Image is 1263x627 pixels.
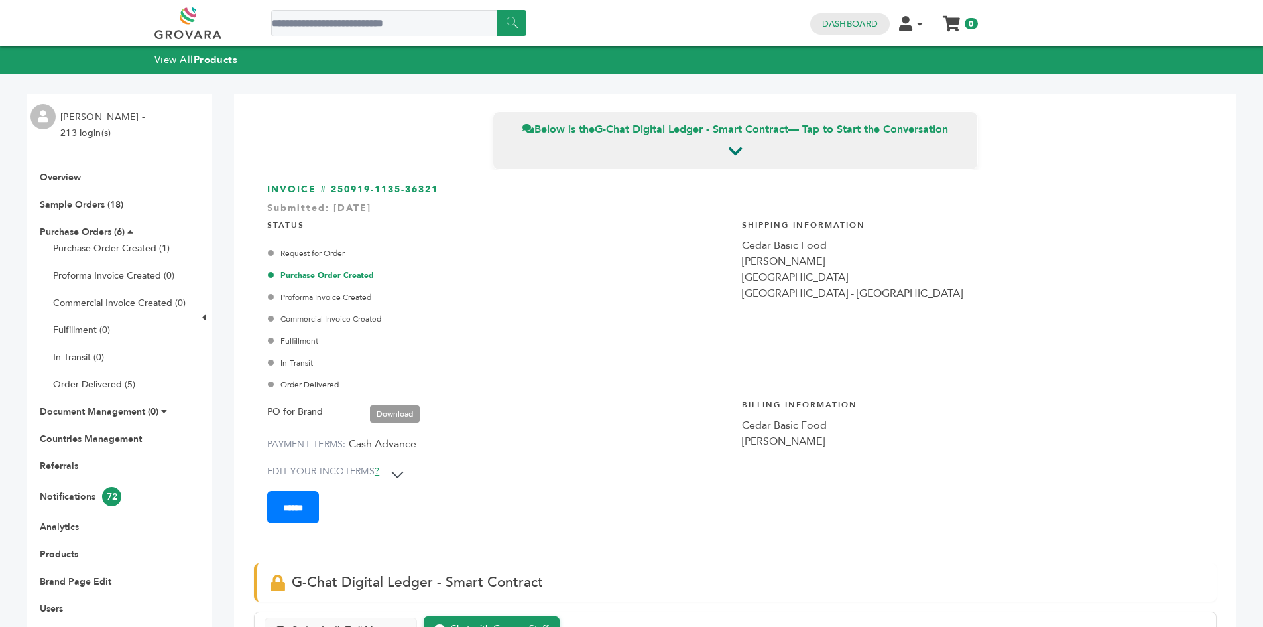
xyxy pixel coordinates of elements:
[40,226,125,238] a: Purchase Orders (6)
[742,269,1203,285] div: [GEOGRAPHIC_DATA]
[742,238,1203,253] div: Cedar Basic Food
[822,18,878,30] a: Dashboard
[53,378,135,391] a: Order Delivered (5)
[292,573,543,592] span: G-Chat Digital Ledger - Smart Contract
[349,437,416,451] span: Cash Advance
[40,433,142,445] a: Countries Management
[271,357,729,369] div: In-Transit
[271,335,729,347] div: Fulfillment
[267,210,729,238] h4: STATUS
[271,313,729,325] div: Commercial Invoice Created
[267,183,1203,196] h3: INVOICE # 250919-1135-36321
[370,405,420,423] a: Download
[53,324,110,336] a: Fulfillment (0)
[742,417,1203,433] div: Cedar Basic Food
[40,548,78,561] a: Products
[375,465,379,478] a: ?
[102,487,121,506] span: 72
[267,202,1203,222] div: Submitted: [DATE]
[742,210,1203,238] h4: Shipping Information
[595,122,788,137] strong: G-Chat Digital Ledger - Smart Contract
[40,575,111,588] a: Brand Page Edit
[40,490,121,503] a: Notifications72
[30,104,56,129] img: profile.png
[742,433,1203,449] div: [PERSON_NAME]
[271,10,526,36] input: Search a product or brand...
[271,379,729,391] div: Order Delivered
[742,253,1203,269] div: [PERSON_NAME]
[40,405,158,418] a: Document Management (0)
[267,438,346,451] label: PAYMENT TERMS:
[271,291,729,303] div: Proforma Invoice Created
[53,351,104,364] a: In-Transit (0)
[40,521,79,533] a: Analytics
[943,12,959,26] a: My Cart
[271,269,729,281] div: Purchase Order Created
[40,602,63,615] a: Users
[40,171,81,184] a: Overview
[40,460,78,472] a: Referrals
[154,53,238,66] a: View AllProducts
[267,465,379,478] label: EDIT YOUR INCOTERMS
[40,198,123,211] a: Sample Orders (18)
[53,297,186,309] a: Commercial Invoice Created (0)
[965,18,977,29] span: 0
[60,109,148,141] li: [PERSON_NAME] - 213 login(s)
[53,242,170,255] a: Purchase Order Created (1)
[267,404,323,420] label: PO for Brand
[742,389,1203,417] h4: Billing Information
[194,53,237,66] strong: Products
[53,269,174,282] a: Proforma Invoice Created (0)
[271,247,729,259] div: Request for Order
[742,285,1203,301] div: [GEOGRAPHIC_DATA] - [GEOGRAPHIC_DATA]
[522,122,948,137] span: Below is the — Tap to Start the Conversation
